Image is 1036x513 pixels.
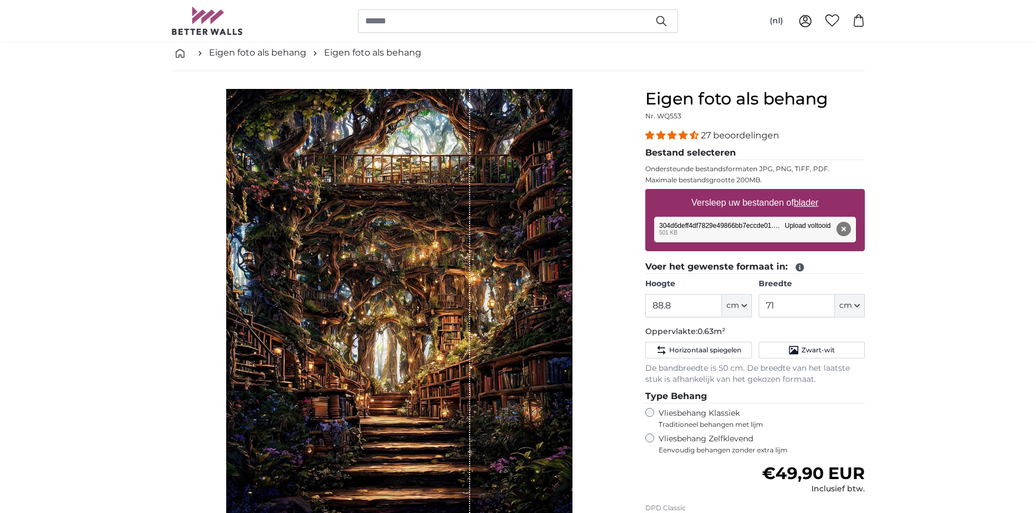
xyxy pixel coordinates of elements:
p: De bandbreedte is 50 cm. De breedte van het laatste stuk is afhankelijk van het gekozen formaat. [645,363,865,385]
span: cm [839,300,852,311]
button: (nl) [761,11,792,31]
legend: Bestand selecteren [645,146,865,160]
span: Zwart-wit [801,346,835,355]
div: Inclusief btw. [762,484,865,495]
p: DPD Classic [645,504,865,512]
label: Vliesbehang Zelfklevend [659,434,865,455]
label: Breedte [759,278,865,290]
label: Versleep uw bestanden of [687,192,823,214]
span: Traditioneel behangen met lijm [659,420,844,429]
span: 27 beoordelingen [701,130,779,141]
a: Eigen foto als behang [209,46,306,59]
a: Eigen foto als behang [324,46,421,59]
legend: Type Behang [645,390,865,404]
span: €49,90 EUR [762,463,865,484]
span: Nr. WQ553 [645,112,681,120]
button: cm [835,294,865,317]
span: 0.63m² [698,326,725,336]
p: Oppervlakte: [645,326,865,337]
span: cm [726,300,739,311]
nav: breadcrumbs [171,35,865,71]
button: Horizontaal spiegelen [645,342,751,358]
span: 4.41 stars [645,130,701,141]
img: Betterwalls [171,7,243,35]
span: Eenvoudig behangen zonder extra lijm [659,446,865,455]
span: Horizontaal spiegelen [669,346,741,355]
p: Ondersteunde bestandsformaten JPG, PNG, TIFF, PDF. [645,165,865,173]
button: Zwart-wit [759,342,865,358]
p: Maximale bestandsgrootte 200MB. [645,176,865,185]
u: blader [794,198,818,207]
label: Hoogte [645,278,751,290]
label: Vliesbehang Klassiek [659,408,844,429]
button: cm [722,294,752,317]
legend: Voer het gewenste formaat in: [645,260,865,274]
h1: Eigen foto als behang [645,89,865,109]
